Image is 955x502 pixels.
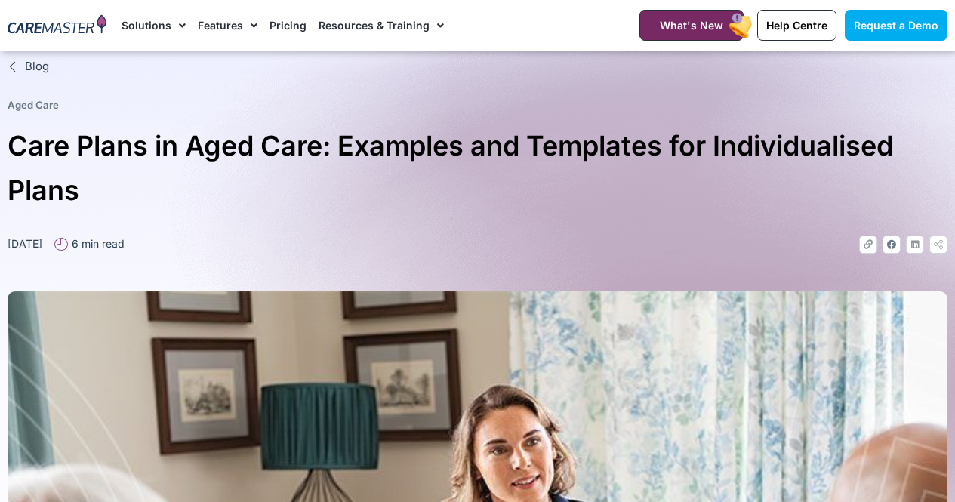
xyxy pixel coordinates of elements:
[757,10,836,41] a: Help Centre
[8,124,947,213] h1: Care Plans in Aged Care: Examples and Templates for Individualised Plans
[68,236,125,251] span: 6 min read
[845,10,947,41] a: Request a Demo
[854,19,938,32] span: Request a Demo
[766,19,827,32] span: Help Centre
[21,58,49,75] span: Blog
[8,58,947,75] a: Blog
[8,99,59,111] a: Aged Care
[660,19,723,32] span: What's New
[639,10,744,41] a: What's New
[8,237,42,250] time: [DATE]
[8,14,106,36] img: CareMaster Logo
